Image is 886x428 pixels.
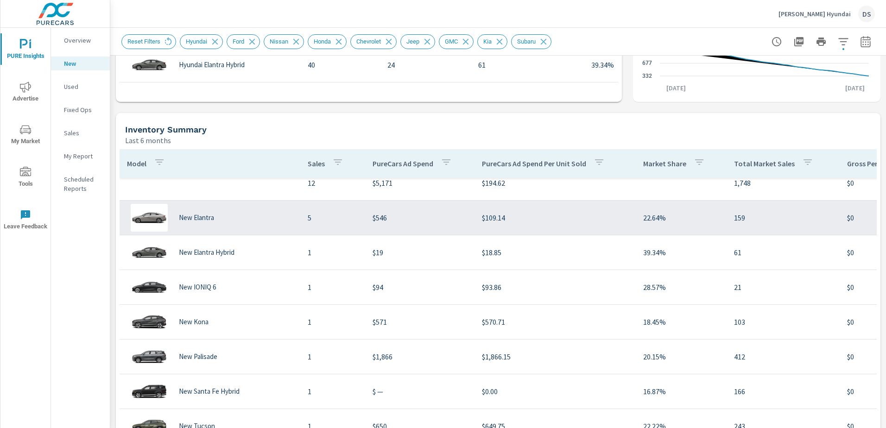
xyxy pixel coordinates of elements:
div: Honda [308,34,347,49]
p: 39.34% [591,59,672,70]
p: 28.57% [643,282,719,293]
p: New Palisade [179,352,217,361]
div: Used [51,80,110,94]
span: Tools [3,167,48,189]
p: PureCars Ad Spend [373,159,433,168]
span: GMC [439,38,463,45]
span: Ford [227,38,250,45]
button: Apply Filters [834,32,853,51]
img: glamour [131,239,168,266]
p: 24 [387,59,463,70]
p: 12 [308,177,358,189]
p: 18.45% [643,316,719,327]
p: 1,748 [734,177,832,189]
span: Jeep [401,38,425,45]
p: [PERSON_NAME] Hyundai [778,10,851,18]
p: New Elantra Hybrid [179,248,234,257]
div: Fixed Ops [51,103,110,117]
button: "Export Report to PDF" [790,32,808,51]
div: DS [858,6,875,22]
button: Print Report [812,32,830,51]
span: Honda [308,38,336,45]
span: Reset Filters [122,38,166,45]
p: 40 [308,59,373,70]
p: 1 [308,316,358,327]
div: Jeep [400,34,435,49]
span: Kia [478,38,497,45]
p: 1 [308,247,358,258]
p: 39.34% [643,247,719,258]
span: Chevrolet [351,38,386,45]
p: $0.00 [482,386,628,397]
span: Hyundai [180,38,213,45]
p: 103 [734,316,832,327]
div: GMC [439,34,474,49]
p: $93.86 [482,282,628,293]
p: 159 [734,212,832,223]
p: 16.87% [643,386,719,397]
p: Overview [64,36,102,45]
p: 1 [308,282,358,293]
p: Market Share [643,159,686,168]
div: Sales [51,126,110,140]
span: Nissan [264,38,294,45]
p: $94 [373,282,467,293]
img: glamour [131,308,168,336]
text: 332 [642,73,652,79]
p: $1,866.15 [482,351,628,362]
div: nav menu [0,28,51,241]
p: 20.15% [643,351,719,362]
p: Total Market Sales [734,159,795,168]
div: Overview [51,33,110,47]
p: 1 [308,386,358,397]
div: New [51,57,110,70]
img: glamour [131,273,168,301]
p: $18.85 [482,247,628,258]
button: Select Date Range [856,32,875,51]
p: $571 [373,316,467,327]
div: Scheduled Reports [51,172,110,195]
p: 412 [734,351,832,362]
div: My Report [51,149,110,163]
p: $546 [373,212,467,223]
img: glamour [131,343,168,371]
p: New Santa Fe Hybrid [179,387,240,396]
p: Sales [308,159,325,168]
span: My Market [3,124,48,147]
p: $570.71 [482,316,628,327]
p: Last 6 months [125,135,171,146]
p: New Kona [179,318,209,326]
span: PURE Insights [3,39,48,62]
p: Hyundai Elantra Hybrid [179,61,245,69]
p: PureCars Ad Spend Per Unit Sold [482,159,586,168]
p: 61 [478,59,576,70]
p: Model [127,159,146,168]
div: Nissan [264,34,304,49]
p: Used [64,82,102,91]
p: 5 [308,212,358,223]
p: 166 [734,386,832,397]
p: $19 [373,247,467,258]
div: Kia [477,34,507,49]
p: $194.62 [482,177,628,189]
p: 21 [734,282,832,293]
img: glamour [131,378,168,405]
p: Sales [64,128,102,138]
p: 61 [734,247,832,258]
span: Advertise [3,82,48,104]
div: Ford [227,34,260,49]
span: Leave Feedback [3,209,48,232]
p: [DATE] [660,83,692,93]
p: $1,866 [373,351,467,362]
div: Hyundai [180,34,223,49]
p: My Report [64,151,102,161]
p: Fixed Ops [64,105,102,114]
p: Scheduled Reports [64,175,102,193]
p: 22.64% [643,212,719,223]
div: Reset Filters [121,34,176,49]
span: Subaru [512,38,541,45]
p: 1 [308,351,358,362]
div: Subaru [511,34,551,49]
p: New IONIQ 6 [179,283,216,291]
p: $109.14 [482,212,628,223]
